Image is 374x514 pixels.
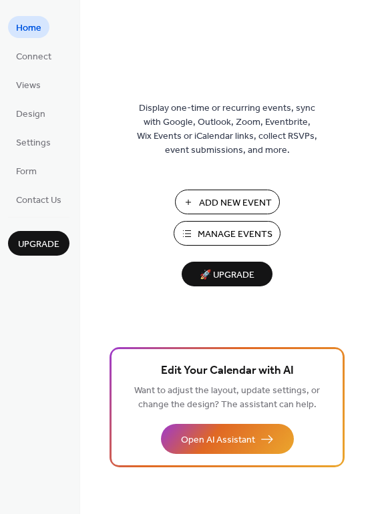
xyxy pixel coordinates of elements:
[174,221,280,246] button: Manage Events
[190,266,264,284] span: 🚀 Upgrade
[161,424,294,454] button: Open AI Assistant
[134,382,320,414] span: Want to adjust the layout, update settings, or change the design? The assistant can help.
[182,262,272,286] button: 🚀 Upgrade
[8,131,59,153] a: Settings
[199,196,272,210] span: Add New Event
[198,228,272,242] span: Manage Events
[16,194,61,208] span: Contact Us
[8,102,53,124] a: Design
[181,433,255,447] span: Open AI Assistant
[16,136,51,150] span: Settings
[8,231,69,256] button: Upgrade
[16,79,41,93] span: Views
[16,50,51,64] span: Connect
[8,16,49,38] a: Home
[175,190,280,214] button: Add New Event
[161,362,294,380] span: Edit Your Calendar with AI
[18,238,59,252] span: Upgrade
[8,45,59,67] a: Connect
[16,21,41,35] span: Home
[8,73,49,95] a: Views
[8,160,45,182] a: Form
[8,188,69,210] a: Contact Us
[16,107,45,121] span: Design
[137,101,317,158] span: Display one-time or recurring events, sync with Google, Outlook, Zoom, Eventbrite, Wix Events or ...
[16,165,37,179] span: Form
